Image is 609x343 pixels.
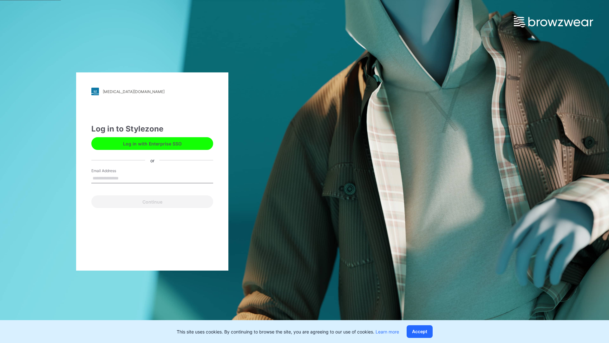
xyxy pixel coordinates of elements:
[91,88,213,95] a: [MEDICAL_DATA][DOMAIN_NAME]
[145,157,160,164] div: or
[91,137,213,150] button: Log in with Enterprise SSO
[376,329,399,334] a: Learn more
[407,325,433,338] button: Accept
[91,88,99,95] img: stylezone-logo.562084cfcfab977791bfbf7441f1a819.svg
[103,89,165,94] div: [MEDICAL_DATA][DOMAIN_NAME]
[177,328,399,335] p: This site uses cookies. By continuing to browse the site, you are agreeing to our use of cookies.
[91,168,136,174] label: Email Address
[91,123,213,135] div: Log in to Stylezone
[514,16,593,27] img: browzwear-logo.e42bd6dac1945053ebaf764b6aa21510.svg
